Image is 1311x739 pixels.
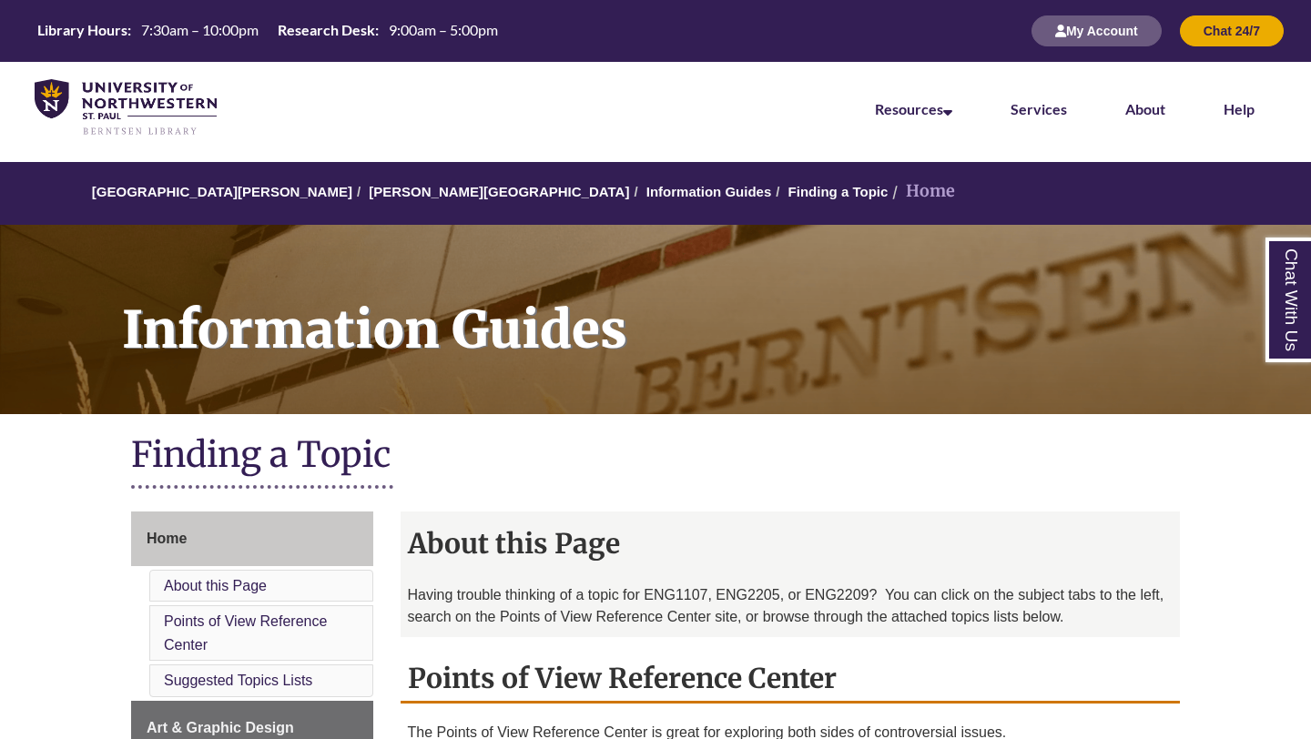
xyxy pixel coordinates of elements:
[389,21,498,38] span: 9:00am – 5:00pm
[164,673,312,688] a: Suggested Topics Lists
[270,20,381,40] th: Research Desk:
[30,20,505,40] table: Hours Today
[1011,100,1067,117] a: Services
[147,720,294,735] span: Art & Graphic Design
[1032,23,1162,38] a: My Account
[408,584,1174,628] p: Having trouble thinking of a topic for ENG1107, ENG2205, or ENG2209? You can click on the subject...
[164,613,327,653] a: Points of View Reference Center
[401,521,1181,566] h2: About this Page
[401,655,1181,704] h2: Points of View Reference Center
[102,225,1311,390] h1: Information Guides
[875,100,952,117] a: Resources
[30,20,505,42] a: Hours Today
[1032,15,1162,46] button: My Account
[92,184,352,199] a: [GEOGRAPHIC_DATA][PERSON_NAME]
[369,184,629,199] a: [PERSON_NAME][GEOGRAPHIC_DATA]
[131,432,1180,481] h1: Finding a Topic
[131,511,373,566] a: Home
[1125,100,1165,117] a: About
[646,184,772,199] a: Information Guides
[147,531,187,546] span: Home
[35,79,217,137] img: UNWSP Library Logo
[141,21,259,38] span: 7:30am – 10:00pm
[1224,100,1255,117] a: Help
[30,20,134,40] th: Library Hours:
[1180,15,1284,46] button: Chat 24/7
[1180,23,1284,38] a: Chat 24/7
[788,184,889,199] a: Finding a Topic
[164,578,267,593] a: About this Page
[888,178,955,205] li: Home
